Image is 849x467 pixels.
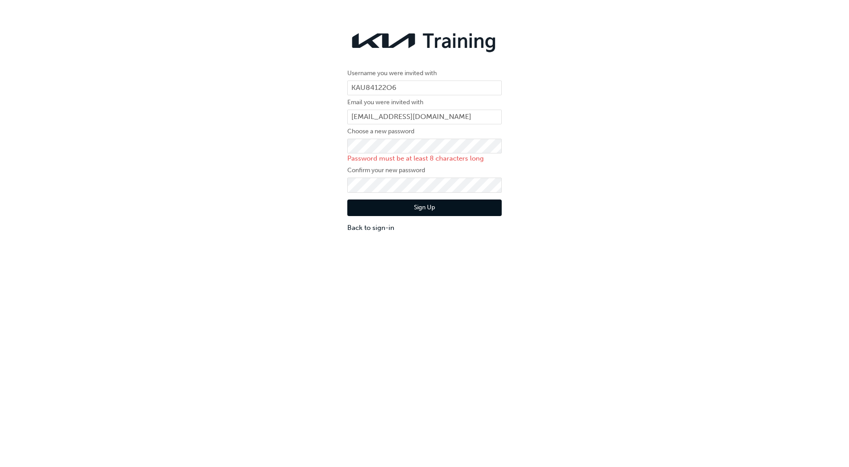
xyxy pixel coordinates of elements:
a: Back to sign-in [347,223,502,233]
label: Choose a new password [347,126,502,137]
p: Password must be at least 8 characters long [347,153,502,164]
label: Email you were invited with [347,97,502,108]
input: Username [347,81,502,96]
label: Confirm your new password [347,165,502,176]
label: Username you were invited with [347,68,502,79]
button: Sign Up [347,200,502,217]
img: kia-training [347,27,502,55]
